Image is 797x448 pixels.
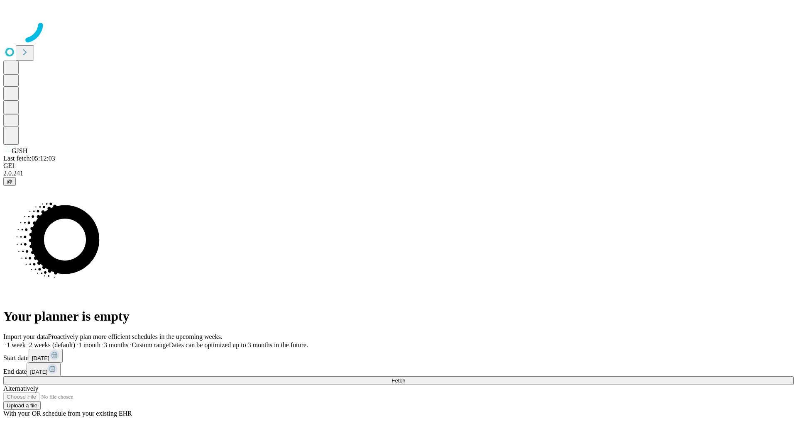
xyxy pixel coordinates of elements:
[3,170,794,177] div: 2.0.241
[3,309,794,324] h1: Your planner is empty
[30,369,47,375] span: [DATE]
[3,401,41,410] button: Upload a file
[78,341,100,348] span: 1 month
[3,410,132,417] span: With your OR schedule from your existing EHR
[32,355,49,361] span: [DATE]
[169,341,308,348] span: Dates can be optimized up to 3 months in the future.
[7,178,12,185] span: @
[3,162,794,170] div: GEI
[27,363,61,376] button: [DATE]
[7,341,26,348] span: 1 week
[3,363,794,376] div: End date
[48,333,222,340] span: Proactively plan more efficient schedules in the upcoming weeks.
[29,349,63,363] button: [DATE]
[3,349,794,363] div: Start date
[132,341,169,348] span: Custom range
[3,177,16,186] button: @
[12,147,27,154] span: GJSH
[104,341,128,348] span: 3 months
[391,377,405,384] span: Fetch
[3,385,38,392] span: Alternatively
[3,333,48,340] span: Import your data
[3,155,55,162] span: Last fetch: 05:12:03
[3,376,794,385] button: Fetch
[29,341,75,348] span: 2 weeks (default)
